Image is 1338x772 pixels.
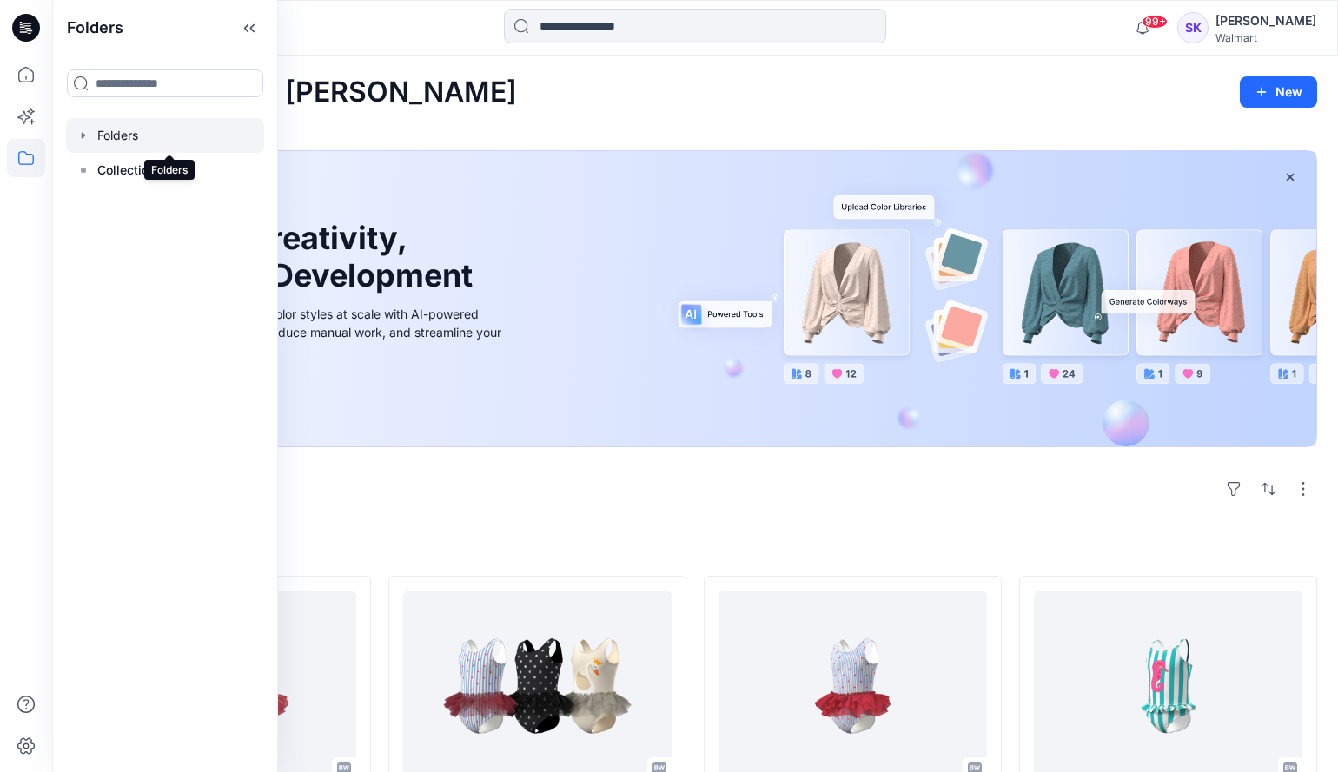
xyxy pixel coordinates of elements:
[97,160,162,181] p: Collections
[116,305,507,360] div: Explore ideas faster and recolor styles at scale with AI-powered tools that boost creativity, red...
[116,380,507,415] a: Discover more
[1177,12,1209,43] div: SK
[1240,76,1317,108] button: New
[73,538,1317,558] h4: Styles
[73,76,517,109] h2: Welcome back, [PERSON_NAME]
[1142,15,1168,29] span: 99+
[1215,10,1316,31] div: [PERSON_NAME]
[116,220,480,294] h1: Unleash Creativity, Speed Up Development
[1215,31,1316,44] div: Walmart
